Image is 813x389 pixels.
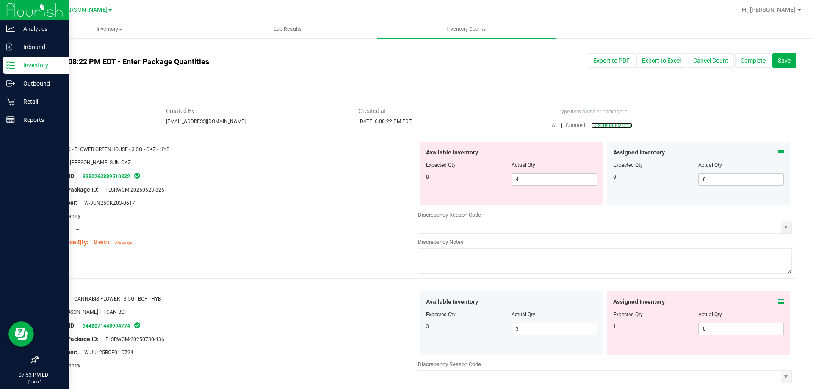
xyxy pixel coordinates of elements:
[561,122,562,128] span: |
[636,53,686,68] button: Export to Excel
[377,20,555,38] a: Inventory Counts
[552,122,558,128] span: All
[359,119,412,124] span: [DATE] 6:08:22 PM EDT
[772,53,796,68] button: Save
[61,363,80,369] span: Pantry
[6,43,15,51] inline-svg: Inbound
[426,148,478,157] span: Available Inventory
[418,212,481,218] span: Discrepancy Reason Code
[37,107,153,116] span: Status
[4,379,66,385] p: [DATE]
[15,97,66,107] p: Retail
[566,122,585,128] span: Counted
[64,296,161,302] span: FT - CANNABIS FLOWER - 3.5G - BOF - HYB
[613,323,699,330] div: 1
[83,174,130,179] a: 3950263889510832
[6,116,15,124] inline-svg: Reports
[688,53,734,68] button: Cancel Count
[6,79,15,88] inline-svg: Outbound
[778,57,791,64] span: Save
[699,174,783,185] input: 0
[4,371,66,379] p: 07:53 PM EDT
[20,20,199,38] a: Inventory
[426,323,429,329] span: 3
[613,173,699,181] div: 0
[72,226,79,232] span: --
[15,60,66,70] p: Inventory
[418,238,792,246] div: Discrepancy Notes
[115,241,132,245] span: 2 hours ago
[435,25,498,33] span: Inventory Counts
[512,162,535,168] span: Actual Qty
[613,311,699,318] div: Expected Qty
[781,371,791,383] span: select
[61,6,108,14] span: [PERSON_NAME]
[199,20,377,38] a: Lab Results
[698,311,784,318] div: Actual Qty
[15,115,66,125] p: Reports
[21,25,198,33] span: Inventory
[15,24,66,34] p: Analytics
[44,186,99,193] span: Original Package ID:
[426,174,429,180] span: 8
[359,107,539,116] span: Created at
[64,146,169,152] span: FD - FLOWER GREENHOUSE - 3.5G - CKZ - HYB
[418,361,481,367] span: Discrepancy Reason Code
[8,321,34,347] iframe: Resource center
[426,162,456,168] span: Expected Qty
[591,122,632,128] a: Discrepancy only
[512,174,597,185] input: 4
[133,171,141,180] span: In Sync
[83,323,130,329] a: 9448071448994774
[781,221,791,233] span: select
[6,25,15,33] inline-svg: Analytics
[6,97,15,106] inline-svg: Retail
[80,350,133,356] span: W-JUL25BOF01-0724
[426,298,478,306] span: Available Inventory
[166,107,346,116] span: Created By
[564,122,589,128] a: Counted
[593,122,632,128] span: Discrepancy only
[94,239,109,245] span: 8 each
[613,161,699,169] div: Expected Qty
[72,376,79,382] span: --
[6,61,15,69] inline-svg: Inventory
[101,337,164,342] span: FLSRWGM-20250730-436
[699,323,783,335] input: 0
[698,161,784,169] div: Actual Qty
[166,119,246,124] span: [EMAIL_ADDRESS][DOMAIN_NAME]
[80,200,135,206] span: W-JUN25CKZ03-0617
[512,312,535,317] span: Actual Qty
[15,42,66,52] p: Inbound
[61,213,80,219] span: Pantry
[60,160,131,166] span: FLO-[PERSON_NAME]-SUN-CKZ
[552,105,796,119] input: Type item name or package id
[588,53,635,68] button: Export to PDF
[552,122,561,128] a: All
[15,78,66,88] p: Outbound
[426,312,456,317] span: Expected Qty
[37,58,475,66] h4: [DATE] 6:08:22 PM EDT - Enter Package Quantities
[613,298,665,306] span: Assigned Inventory
[133,321,141,329] span: In Sync
[101,187,164,193] span: FLSRWGM-20250623-826
[60,309,127,315] span: [PERSON_NAME]-FT-CAN-BOF
[613,148,665,157] span: Assigned Inventory
[589,122,590,128] span: |
[512,323,597,335] input: 3
[44,336,99,342] span: Original Package ID:
[262,25,313,33] span: Lab Results
[742,6,797,13] span: Hi, [PERSON_NAME]!
[735,53,771,68] button: Complete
